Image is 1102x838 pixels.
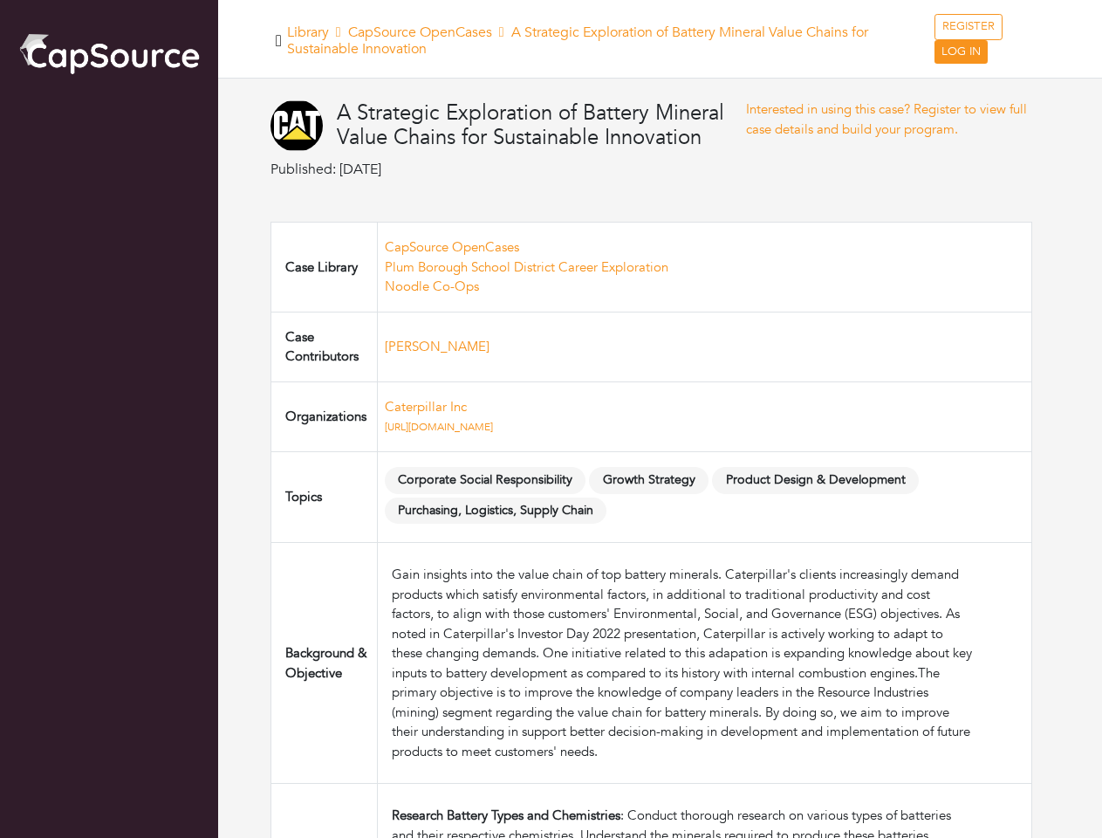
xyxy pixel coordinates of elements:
a: Noodle Co-Ops [385,278,479,295]
div: Gain insights into the value chain of top battery minerals. Caterpillar's clients increasingly de... [392,565,975,761]
a: Caterpillar Inc [385,398,467,416]
img: caterpillar-logo2-logo-svg-vector.svg [270,100,323,152]
h4: A Strategic Exploration of Battery Mineral Value Chains for Sustainable Innovation [337,101,746,152]
p: Published: [DATE] [270,159,746,180]
a: CapSource OpenCases [348,23,492,42]
a: Interested in using this case? Register to view full case details and build your program. [746,100,1027,138]
h5: Library A Strategic Exploration of Battery Mineral Value Chains for Sustainable Innovation [287,24,935,58]
span: Purchasing, Logistics, Supply Chain [385,498,607,525]
span: Corporate Social Responsibility [385,467,586,494]
a: [URL][DOMAIN_NAME] [385,420,493,434]
td: Case Library [271,223,378,313]
a: LOG IN [934,40,988,65]
img: cap_logo.png [17,31,201,76]
td: Background & Objective [271,543,378,784]
a: [PERSON_NAME] [385,338,489,355]
td: Case Contributors [271,312,378,381]
a: CapSource OpenCases [385,238,519,256]
span: Product Design & Development [712,467,919,494]
a: REGISTER [934,14,1003,40]
strong: Research Battery Types and Chemistries [392,807,620,824]
a: Plum Borough School District Career Exploration [385,258,668,276]
td: Topics [271,451,378,543]
span: Growth Strategy [589,467,708,494]
td: Organizations [271,381,378,451]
